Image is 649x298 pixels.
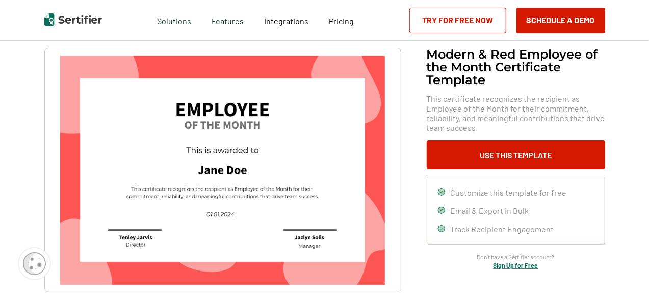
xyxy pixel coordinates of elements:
img: Cookie Popup Icon [23,252,46,275]
span: Features [212,14,244,26]
span: Email & Export in Bulk [451,206,529,215]
a: Sign Up for Free [494,262,538,269]
img: Sertifier | Digital Credentialing Platform [44,13,102,26]
span: Customize this template for free [451,187,567,197]
a: Pricing [329,14,354,26]
a: Try for Free Now [409,8,506,33]
span: Integrations [264,16,308,26]
span: Track Recipient Engagement [451,224,554,234]
img: Modern & Red Employee of the Month Certificate Template [60,56,384,285]
button: Use This Template [427,140,605,169]
span: Don’t have a Sertifier account? [477,252,555,262]
iframe: Chat Widget [598,249,649,298]
button: Schedule a Demo [516,8,605,33]
span: Pricing [329,16,354,26]
span: This certificate recognizes the recipient as Employee of the Month for their commitment, reliabil... [427,94,605,132]
a: Integrations [264,14,308,26]
span: Solutions [157,14,191,26]
h1: Modern & Red Employee of the Month Certificate Template [427,48,605,86]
